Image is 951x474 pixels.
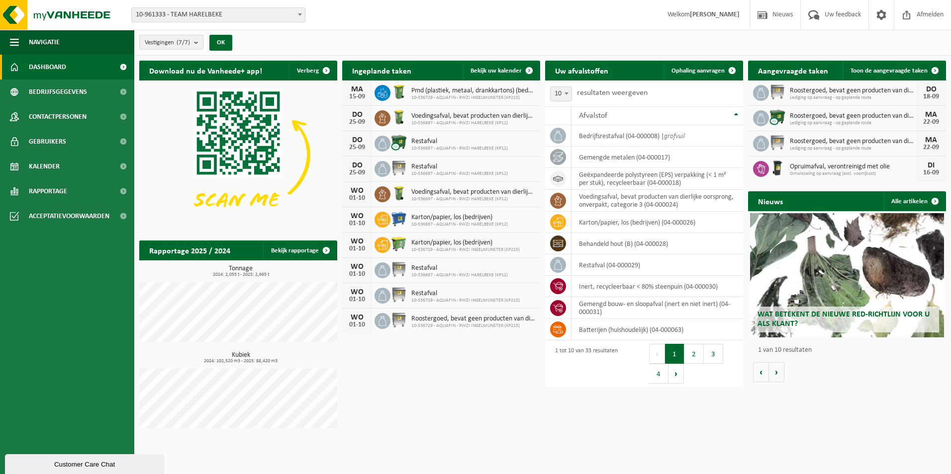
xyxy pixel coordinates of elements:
div: WO [347,263,367,271]
img: WB-1100-GAL-GY-01 [390,286,407,303]
div: DO [347,161,367,169]
h2: Uw afvalstoffen [545,61,618,80]
button: 2 [684,344,704,364]
span: Bedrijfsgegevens [29,79,87,104]
span: 2024: 2,055 t - 2025: 2,665 t [144,272,337,277]
span: Restafval [411,264,508,272]
div: 15-09 [347,93,367,100]
span: Roostergoed, bevat geen producten van dierlijke oorsprong [790,138,916,146]
img: WB-0660-HPE-GN-50 [390,236,407,252]
div: WO [347,288,367,296]
span: Karton/papier, los (bedrijven) [411,214,508,222]
img: WB-1100-GAL-GY-01 [390,159,407,176]
a: Bekijk uw kalender [463,61,539,80]
div: 01-10 [347,321,367,328]
button: Next [668,364,684,384]
button: Vestigingen(7/7) [139,35,203,50]
div: WO [347,187,367,195]
img: WB-1100-GAL-GY-01 [390,261,407,278]
div: 1 tot 10 van 33 resultaten [550,343,618,385]
h2: Nieuws [748,191,793,211]
span: 10-536697 - AQUAFIN - RWZI HARELBEKE (KP12) [411,171,508,177]
div: 22-09 [921,144,941,151]
span: Rapportage [29,179,67,204]
span: 10 [551,87,571,101]
td: restafval (04-000029) [571,254,743,276]
div: DI [921,161,941,169]
div: DO [921,85,941,93]
button: 3 [704,344,723,364]
a: Toon de aangevraagde taken [843,61,945,80]
span: 10-536729 - AQUAFIN - RWZI INGELMUNSTER (KP215) [411,298,520,304]
img: WB-0140-HPE-GN-50 [390,185,407,202]
a: Ophaling aanvragen [664,61,742,80]
div: WO [347,237,367,245]
button: 1 [665,344,684,364]
h2: Rapportage 2025 / 2024 [139,240,240,260]
h3: Kubiek [144,352,337,364]
h3: Tonnage [144,265,337,277]
span: Bekijk uw kalender [471,68,522,74]
span: Wat betekent de nieuwe RED-richtlijn voor u als klant? [758,311,930,328]
img: WB-1100-GAL-GY-01 [769,83,786,100]
div: MA [921,111,941,119]
div: 01-10 [347,245,367,252]
p: 1 van 10 resultaten [758,347,941,354]
a: Wat betekent de nieuwe RED-richtlijn voor u als klant? [750,213,944,337]
div: 25-09 [347,169,367,176]
span: 2024: 102,520 m3 - 2025: 88,420 m3 [144,359,337,364]
span: Roostergoed, bevat geen producten van dierlijke oorsprong [790,112,916,120]
img: WB-0660-HPE-BE-01 [390,210,407,227]
div: 01-10 [347,195,367,202]
span: Acceptatievoorwaarden [29,204,109,229]
img: WB-0240-HPE-GN-50 [390,83,407,100]
span: Dashboard [29,55,66,79]
img: WB-1100-CU [390,134,407,151]
td: batterijen (huishoudelijk) (04-000063) [571,319,743,340]
button: OK [209,35,232,51]
td: gemengde metalen (04-000017) [571,147,743,168]
span: 10-536729 - AQUAFIN - RWZI INGELMUNSTER (KP215) [411,95,535,101]
span: 10-536729 - AQUAFIN - RWZI INGELMUNSTER (KP215) [411,323,535,329]
span: 10 [550,86,572,101]
div: WO [347,212,367,220]
td: gemengd bouw- en sloopafval (inert en niet inert) (04-000031) [571,297,743,319]
button: Volgende [769,362,784,382]
div: DO [347,136,367,144]
button: Vorige [753,362,769,382]
span: Roostergoed, bevat geen producten van dierlijke oorsprong [411,315,535,323]
img: WB-1100-CU [769,109,786,126]
span: Gebruikers [29,129,66,154]
h2: Aangevraagde taken [748,61,838,80]
label: resultaten weergeven [577,89,648,97]
div: MA [921,136,941,144]
td: behandeld hout (B) (04-000028) [571,233,743,254]
span: Lediging op aanvraag - op geplande route [790,120,916,126]
a: Alle artikelen [883,191,945,211]
h2: Download nu de Vanheede+ app! [139,61,272,80]
span: Pmd (plastiek, metaal, drankkartons) (bedrijven) [411,87,535,95]
button: 4 [649,364,668,384]
span: 10-961333 - TEAM HARELBEKE [131,7,305,22]
h2: Ingeplande taken [342,61,421,80]
div: 22-09 [921,119,941,126]
div: 01-10 [347,220,367,227]
count: (7/7) [177,39,190,46]
span: Omwisseling op aanvraag (excl. voorrijkost) [790,171,916,177]
span: 10-536697 - AQUAFIN - RWZI HARELBEKE (KP12) [411,196,535,202]
div: 16-09 [921,169,941,176]
div: 01-10 [347,271,367,278]
button: Verberg [289,61,336,80]
strong: [PERSON_NAME] [690,11,740,18]
span: Navigatie [29,30,60,55]
span: Kalender [29,154,60,179]
img: WB-0240-HPE-BK-01 [769,159,786,176]
span: Afvalstof [579,112,607,120]
i: grofvuil [664,133,685,140]
span: Ophaling aanvragen [671,68,725,74]
a: Bekijk rapportage [263,240,336,260]
span: Toon de aangevraagde taken [851,68,928,74]
span: Lediging op aanvraag - op geplande route [790,95,916,101]
span: 10-536697 - AQUAFIN - RWZI HARELBEKE (KP12) [411,146,508,152]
